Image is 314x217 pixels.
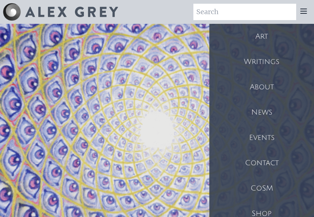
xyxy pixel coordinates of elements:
[209,125,314,150] a: Events
[209,49,314,74] a: Writings
[209,176,314,201] a: CoSM
[209,24,314,49] a: Art
[193,4,296,20] input: Search
[209,74,314,100] a: About
[209,100,314,125] a: News
[209,150,314,176] a: Contact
